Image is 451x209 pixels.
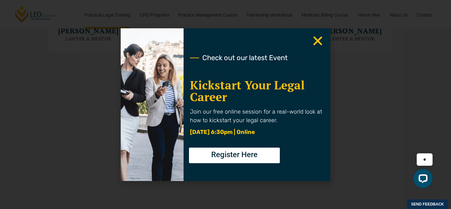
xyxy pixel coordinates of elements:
a: Register Here [189,148,280,163]
span: [DATE] 6:30pm | Online [190,129,255,136]
span: Register Here [211,151,258,158]
span: Check out our latest Event [202,54,288,61]
iframe: LiveChat chat widget [347,142,435,193]
a: Close [312,35,324,47]
span: Join our free online session for a real-world look at how to kickstart your legal career. [190,108,322,124]
a: Kickstart Your Legal Career [190,77,305,105]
